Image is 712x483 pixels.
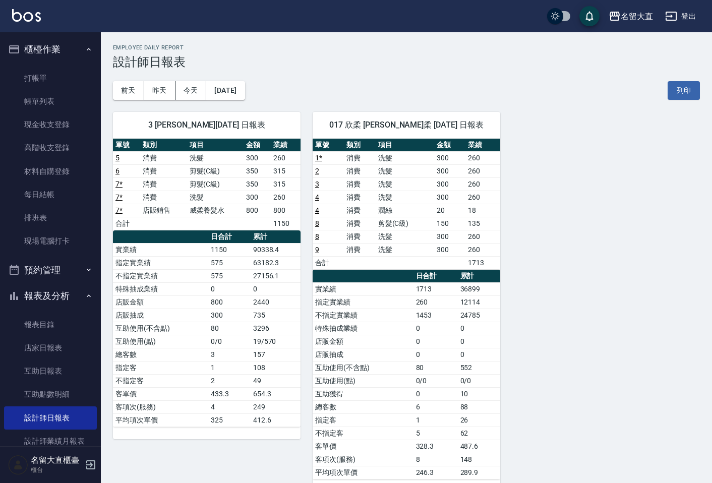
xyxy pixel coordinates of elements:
[344,217,375,230] td: 消費
[140,164,187,177] td: 消費
[344,230,375,243] td: 消費
[208,400,250,413] td: 4
[413,361,458,374] td: 80
[661,7,700,26] button: 登出
[208,387,250,400] td: 433.3
[271,191,301,204] td: 260
[313,440,413,453] td: 客單價
[4,136,97,159] a: 高階收支登錄
[244,204,271,217] td: 800
[140,191,187,204] td: 消費
[208,256,250,269] td: 575
[376,191,434,204] td: 洗髮
[434,151,465,164] td: 300
[115,167,120,175] a: 6
[413,282,458,295] td: 1713
[140,151,187,164] td: 消費
[413,335,458,348] td: 0
[376,230,434,243] td: 洗髮
[4,283,97,309] button: 報表及分析
[413,427,458,440] td: 5
[251,322,301,335] td: 3296
[579,6,600,26] button: save
[458,270,500,283] th: 累計
[313,361,413,374] td: 互助使用(不含點)
[113,139,301,230] table: a dense table
[113,44,700,51] h2: Employee Daily Report
[344,177,375,191] td: 消費
[313,256,344,269] td: 合計
[113,55,700,69] h3: 設計師日報表
[315,246,319,254] a: 9
[113,335,208,348] td: 互助使用(點)
[208,413,250,427] td: 325
[458,348,500,361] td: 0
[465,243,500,256] td: 260
[4,336,97,359] a: 店家日報表
[465,256,500,269] td: 1713
[413,400,458,413] td: 6
[4,313,97,336] a: 報表目錄
[313,295,413,309] td: 指定實業績
[313,453,413,466] td: 客項次(服務)
[4,90,97,113] a: 帳單列表
[140,177,187,191] td: 消費
[113,361,208,374] td: 指定客
[113,256,208,269] td: 指定實業績
[413,466,458,479] td: 246.3
[125,120,288,130] span: 3 [PERSON_NAME][DATE] 日報表
[605,6,657,27] button: 名留大直
[458,309,500,322] td: 24785
[4,257,97,283] button: 預約管理
[140,204,187,217] td: 店販銷售
[4,359,97,383] a: 互助日報表
[208,309,250,322] td: 300
[208,374,250,387] td: 2
[113,374,208,387] td: 不指定客
[187,177,244,191] td: 剪髮(C級)
[313,139,344,152] th: 單號
[458,282,500,295] td: 36899
[413,387,458,400] td: 0
[315,180,319,188] a: 3
[413,322,458,335] td: 0
[376,139,434,152] th: 項目
[31,455,82,465] h5: 名留大直櫃臺
[465,164,500,177] td: 260
[113,400,208,413] td: 客項次(服務)
[187,151,244,164] td: 洗髮
[313,427,413,440] td: 不指定客
[251,256,301,269] td: 63182.3
[113,282,208,295] td: 特殊抽成業績
[313,282,413,295] td: 實業績
[458,335,500,348] td: 0
[458,427,500,440] td: 62
[458,322,500,335] td: 0
[113,413,208,427] td: 平均項次單價
[251,413,301,427] td: 412.6
[376,164,434,177] td: 洗髮
[434,204,465,217] td: 20
[465,204,500,217] td: 18
[465,139,500,152] th: 業績
[313,374,413,387] td: 互助使用(點)
[458,295,500,309] td: 12114
[458,453,500,466] td: 148
[413,309,458,322] td: 1453
[413,440,458,453] td: 328.3
[251,230,301,244] th: 累計
[376,177,434,191] td: 洗髮
[187,139,244,152] th: 項目
[113,243,208,256] td: 實業績
[458,361,500,374] td: 552
[144,81,175,100] button: 昨天
[313,387,413,400] td: 互助獲得
[251,387,301,400] td: 654.3
[315,206,319,214] a: 4
[271,217,301,230] td: 1150
[344,151,375,164] td: 消費
[208,243,250,256] td: 1150
[208,322,250,335] td: 80
[4,383,97,406] a: 互助點數明細
[315,219,319,227] a: 8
